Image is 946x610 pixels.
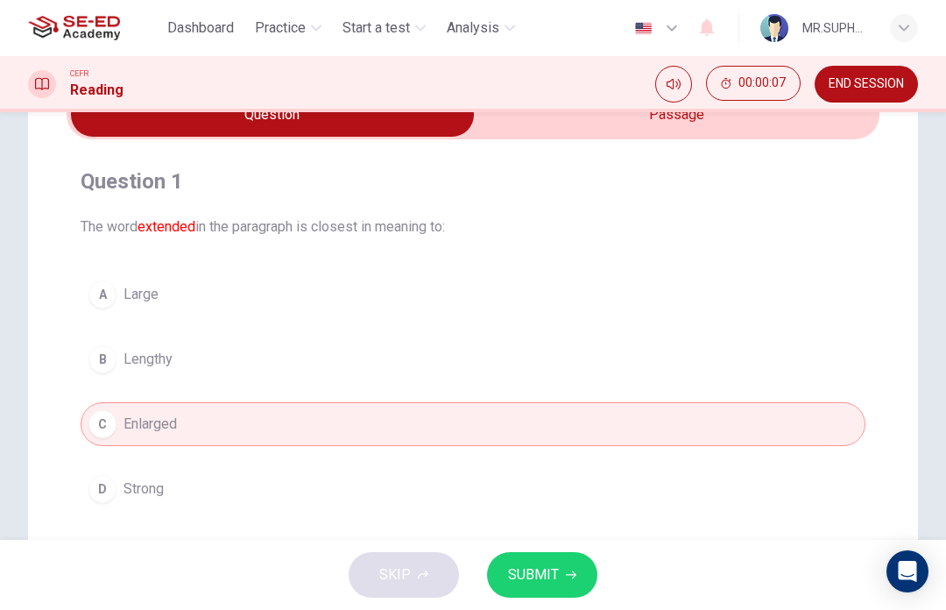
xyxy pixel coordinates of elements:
[738,76,786,90] span: 00:00:07
[248,12,328,44] button: Practice
[706,66,801,103] div: Hide
[124,479,164,500] span: Strong
[124,414,177,435] span: Enlarged
[88,475,116,503] div: D
[138,218,195,235] font: extended
[760,14,788,42] img: Profile picture
[124,284,159,305] span: Large
[81,167,865,195] h4: Question 1
[886,550,928,592] div: Open Intercom Messenger
[81,402,865,446] button: CEnlarged
[70,67,88,80] span: CEFR
[447,18,499,39] span: Analysis
[335,12,433,44] button: Start a test
[440,12,522,44] button: Analysis
[487,552,597,598] button: SUBMIT
[88,410,116,438] div: C
[167,18,234,39] span: Dashboard
[81,216,865,238] span: The word in the paragraph is closest in meaning to:
[28,11,160,46] a: SE-ED Academy logo
[342,18,410,39] span: Start a test
[88,280,116,309] div: A
[802,18,869,39] div: MR.SUPHAKRIT CHITPAISAN
[124,349,173,370] span: Lengthy
[81,273,865,316] button: ALarge
[706,66,801,101] button: 00:00:07
[160,12,241,44] button: Dashboard
[28,11,120,46] img: SE-ED Academy logo
[255,18,306,39] span: Practice
[508,563,559,587] span: SUBMIT
[815,66,918,103] button: END SESSION
[70,80,124,101] h1: Reading
[655,66,692,103] div: Mute
[81,337,865,381] button: BLengthy
[81,467,865,511] button: DStrong
[632,22,654,35] img: en
[88,345,116,373] div: B
[829,77,904,91] span: END SESSION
